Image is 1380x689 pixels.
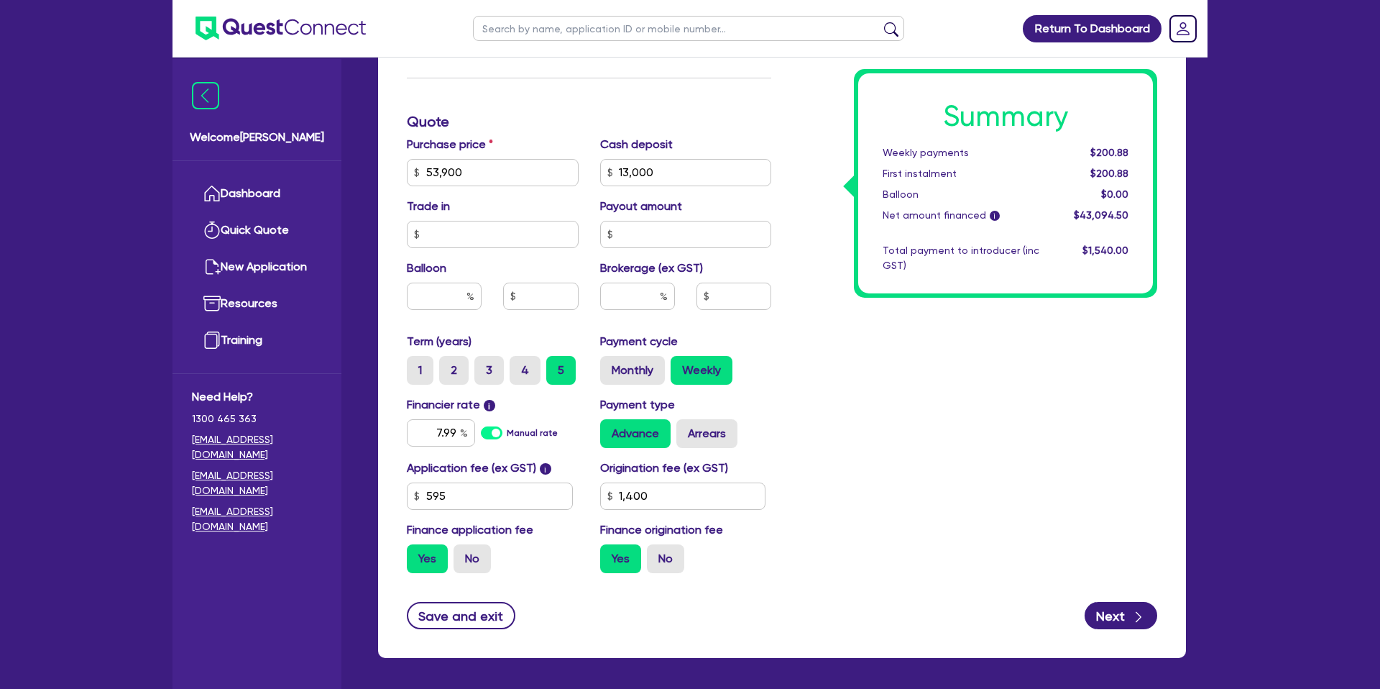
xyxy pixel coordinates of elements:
span: $0.00 [1101,188,1128,200]
button: Next [1085,602,1157,629]
input: Search by name, application ID or mobile number... [473,16,904,41]
label: Financier rate [407,396,495,414]
a: Training [192,322,322,359]
label: Payment type [600,396,675,414]
label: No [647,544,684,573]
label: Manual rate [507,426,558,439]
img: resources [203,295,221,312]
img: quick-quote [203,222,221,239]
img: training [203,332,221,349]
img: quest-connect-logo-blue [195,17,366,40]
a: Return To Dashboard [1023,15,1161,42]
h3: Quote [407,113,771,130]
div: Net amount financed [872,208,1050,223]
label: Brokerage (ex GST) [600,260,703,277]
label: Monthly [600,356,665,385]
label: No [454,544,491,573]
img: icon-menu-close [192,82,219,109]
label: Finance origination fee [600,521,723,539]
button: Save and exit [407,602,515,629]
a: New Application [192,249,322,286]
h1: Summary [883,99,1128,134]
a: [EMAIL_ADDRESS][DOMAIN_NAME] [192,432,322,462]
span: Need Help? [192,388,322,406]
span: $43,094.50 [1074,209,1128,221]
label: Yes [600,544,641,573]
label: Balloon [407,260,446,277]
label: Purchase price [407,136,493,153]
div: Balloon [872,187,1050,202]
div: First instalment [872,166,1050,181]
label: 1 [407,356,433,385]
a: [EMAIL_ADDRESS][DOMAIN_NAME] [192,468,322,498]
label: 5 [546,356,576,385]
label: Yes [407,544,448,573]
div: Weekly payments [872,145,1050,160]
a: [EMAIL_ADDRESS][DOMAIN_NAME] [192,504,322,534]
label: 2 [439,356,469,385]
a: Quick Quote [192,212,322,249]
label: Advance [600,419,671,448]
label: Weekly [671,356,732,385]
a: Resources [192,286,322,322]
span: $200.88 [1090,168,1128,179]
label: Application fee (ex GST) [407,460,536,477]
label: Origination fee (ex GST) [600,460,728,477]
div: Total payment to introducer (inc GST) [872,243,1050,273]
span: Welcome [PERSON_NAME] [190,129,324,146]
label: Cash deposit [600,136,673,153]
a: Dashboard [192,175,322,212]
span: i [990,211,1000,222]
span: $1,540.00 [1082,245,1128,256]
span: i [540,463,551,475]
label: Payout amount [600,198,682,215]
span: i [484,400,495,411]
label: Payment cycle [600,333,678,350]
label: Trade in [407,198,450,215]
span: $200.88 [1090,147,1128,158]
label: 3 [474,356,504,385]
label: Term (years) [407,333,471,350]
label: Arrears [676,419,737,448]
label: 4 [510,356,540,385]
img: new-application [203,258,221,275]
label: Finance application fee [407,521,533,539]
span: 1300 465 363 [192,411,322,426]
a: Dropdown toggle [1164,10,1202,47]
